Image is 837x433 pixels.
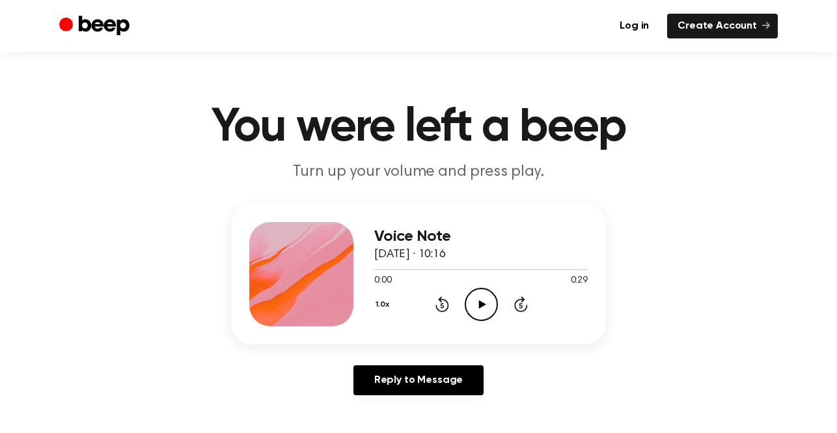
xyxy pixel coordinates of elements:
[353,365,484,395] a: Reply to Message
[169,161,668,183] p: Turn up your volume and press play.
[374,249,446,260] span: [DATE] · 10:16
[374,228,588,245] h3: Voice Note
[59,14,133,39] a: Beep
[374,294,394,316] button: 1.0x
[374,274,391,288] span: 0:00
[571,274,588,288] span: 0:29
[667,14,778,38] a: Create Account
[609,14,659,38] a: Log in
[85,104,752,151] h1: You were left a beep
